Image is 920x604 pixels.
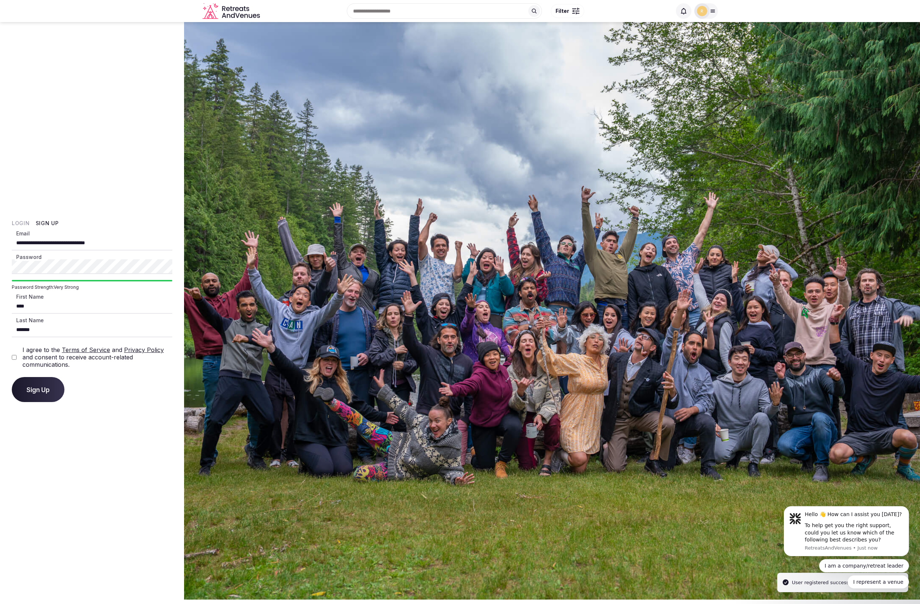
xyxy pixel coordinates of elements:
[62,346,110,353] a: Terms of Service
[556,7,569,15] span: Filter
[184,22,920,600] img: My Account Background
[27,386,50,393] span: Sign Up
[202,3,261,19] a: Visit the homepage
[12,377,64,402] button: Sign Up
[124,346,164,353] a: Privacy Policy
[773,500,920,593] iframe: Intercom notifications message
[202,3,261,19] svg: Retreats and Venues company logo
[697,6,707,16] img: ryansanford123
[12,284,172,290] span: Password Strength: Very Strong
[36,220,59,227] button: Sign Up
[551,4,584,18] button: Filter
[12,220,30,227] button: Login
[22,346,172,368] label: I agree to the and and consent to receive account-related communications.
